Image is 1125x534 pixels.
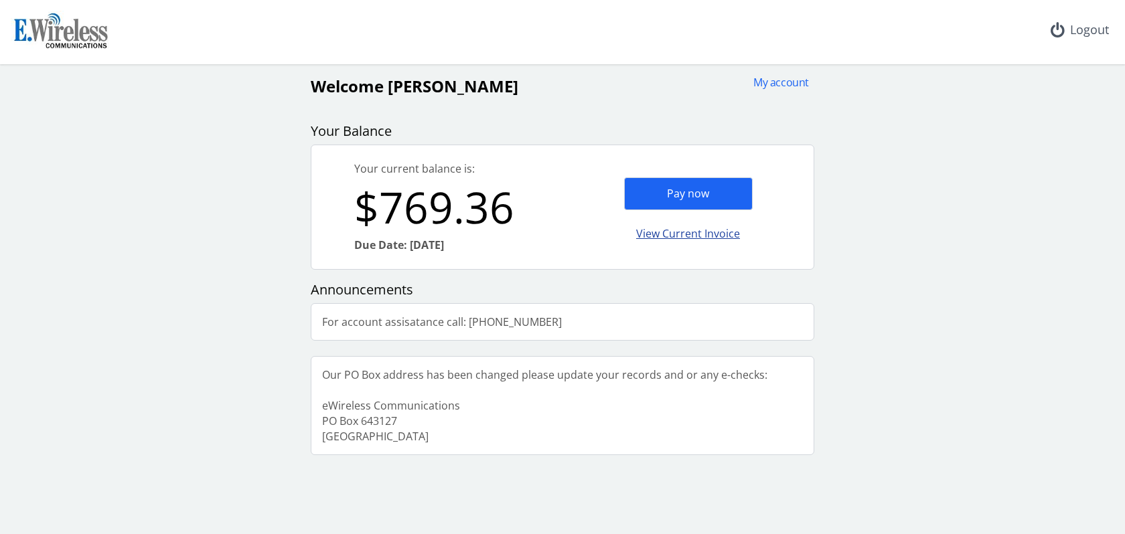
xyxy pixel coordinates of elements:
[354,161,562,177] div: Your current balance is:
[745,75,809,90] div: My account
[624,177,753,210] div: Pay now
[311,304,573,341] div: For account assisatance call: [PHONE_NUMBER]
[311,122,392,140] span: Your Balance
[311,75,384,97] span: Welcome
[624,218,753,250] div: View Current Invoice
[354,238,562,253] div: Due Date: [DATE]
[354,177,562,238] div: $769.36
[388,75,518,97] span: [PERSON_NAME]
[311,357,778,454] div: Our PO Box address has been changed please update your records and or any e-checks: eWireless Com...
[311,280,413,298] span: Announcements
